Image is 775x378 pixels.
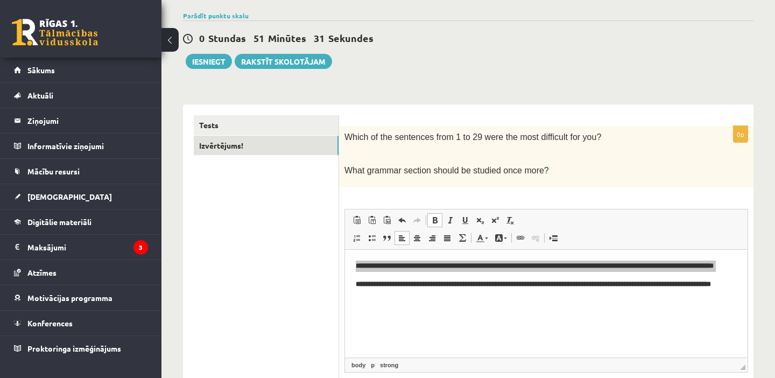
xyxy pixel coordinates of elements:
[488,213,503,227] a: Superscript
[27,108,148,133] legend: Ziņojumi
[344,166,549,175] span: What grammar section should be studied once more?
[27,65,55,75] span: Sākums
[253,32,264,44] span: 51
[344,132,601,142] span: Which of the sentences from 1 to 29 were the most difficult for you?
[14,108,148,133] a: Ziņojumi
[27,166,80,176] span: Mācību resursi
[194,136,339,156] a: Izvērtējums!
[235,54,332,69] a: Rakstīt skolotājam
[14,235,148,260] a: Maksājumi3
[349,213,364,227] a: Paste (⌘+V)
[349,231,364,245] a: Insert/Remove Numbered List
[27,217,91,227] span: Digitālie materiāli
[27,344,121,353] span: Proktoringa izmēģinājums
[364,213,379,227] a: Paste as plain text (⌘+⇧+V)
[186,54,232,69] button: Iesniegt
[457,213,473,227] a: Underline (⌘+U)
[208,32,246,44] span: Stundas
[394,213,410,227] a: Undo (⌘+Z)
[14,134,148,158] a: Informatīvie ziņojumi
[369,360,377,370] a: p element
[199,32,205,44] span: 0
[194,115,339,135] a: Tests
[27,293,112,303] span: Motivācijas programma
[442,213,457,227] a: Italic (⌘+I)
[503,213,518,227] a: Remove Format
[345,250,748,358] iframe: Editor, wiswyg-editor-user-answer-47433777923640
[14,260,148,285] a: Atzīmes
[473,231,491,245] a: Text Color
[733,125,748,143] p: 0p
[14,184,148,209] a: [DEMOGRAPHIC_DATA]
[14,159,148,184] a: Mācību resursi
[740,365,745,370] span: Resize
[27,268,57,277] span: Atzīmes
[27,192,112,201] span: [DEMOGRAPHIC_DATA]
[491,231,510,245] a: Background Color
[528,231,543,245] a: Unlink
[364,231,379,245] a: Insert/Remove Bulleted List
[410,231,425,245] a: Center
[379,213,394,227] a: Paste from Word
[473,213,488,227] a: Subscript
[394,231,410,245] a: Align Left
[425,231,440,245] a: Align Right
[27,235,148,260] legend: Maksājumi
[455,231,470,245] a: Math
[14,58,148,82] a: Sākums
[379,231,394,245] a: Block Quote
[268,32,306,44] span: Minūtes
[14,83,148,108] a: Aktuāli
[349,360,368,370] a: body element
[378,360,400,370] a: strong element
[314,32,325,44] span: 31
[546,231,561,245] a: Insert Page Break for Printing
[410,213,425,227] a: Redo (⌘+Y)
[12,19,98,46] a: Rīgas 1. Tālmācības vidusskola
[27,90,53,100] span: Aktuāli
[328,32,374,44] span: Sekundes
[427,213,442,227] a: Bold (⌘+B)
[14,285,148,310] a: Motivācijas programma
[183,11,249,20] a: Parādīt punktu skalu
[27,134,148,158] legend: Informatīvie ziņojumi
[14,311,148,335] a: Konferences
[133,240,148,255] i: 3
[14,336,148,361] a: Proktoringa izmēģinājums
[27,318,73,328] span: Konferences
[14,209,148,234] a: Digitālie materiāli
[440,231,455,245] a: Justify
[513,231,528,245] a: Link (⌘+K)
